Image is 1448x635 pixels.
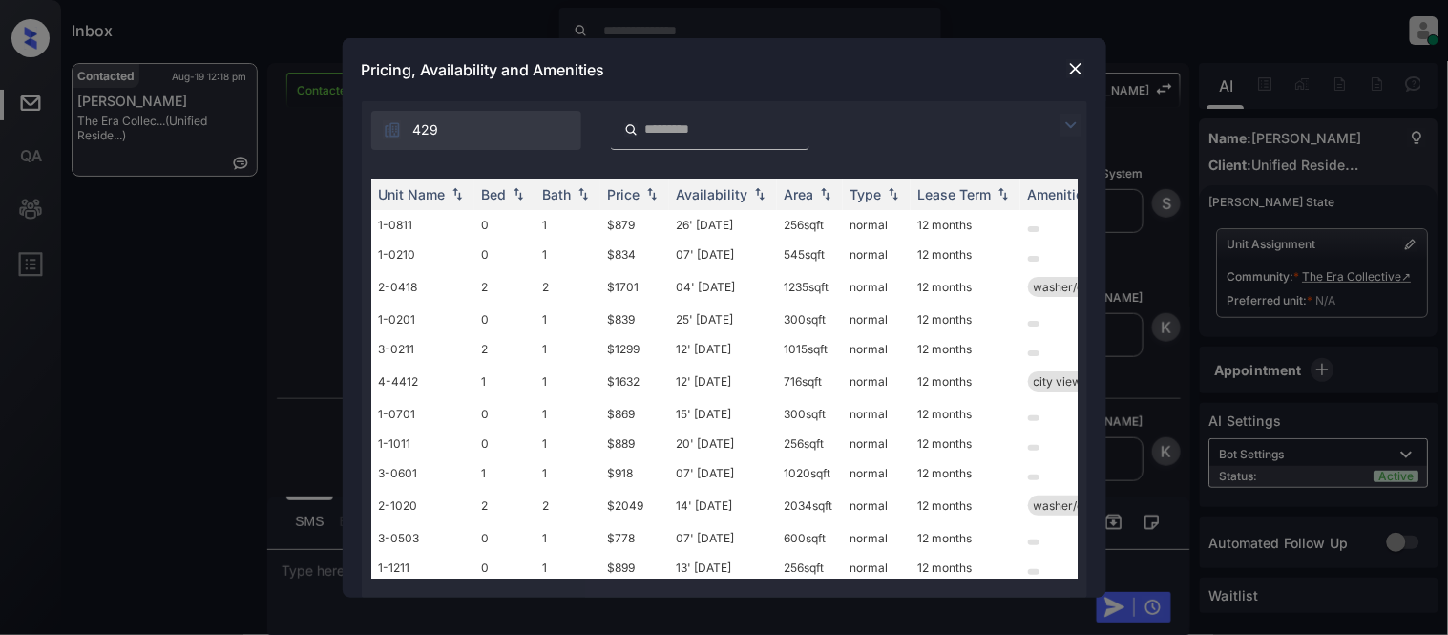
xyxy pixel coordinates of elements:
[777,334,843,364] td: 1015 sqft
[543,186,572,202] div: Bath
[816,187,835,201] img: sorting
[371,399,474,429] td: 1-0701
[574,187,593,201] img: sorting
[535,523,600,553] td: 1
[608,186,640,202] div: Price
[884,187,903,201] img: sorting
[1034,374,1082,389] span: city view
[1034,498,1107,513] span: washer/dryer
[600,305,669,334] td: $839
[535,210,600,240] td: 1
[474,458,535,488] td: 1
[843,269,911,305] td: normal
[1028,186,1092,202] div: Amenities
[600,429,669,458] td: $889
[535,240,600,269] td: 1
[777,210,843,240] td: 256 sqft
[642,187,661,201] img: sorting
[777,429,843,458] td: 256 sqft
[843,429,911,458] td: normal
[448,187,467,201] img: sorting
[669,488,777,523] td: 14' [DATE]
[843,553,911,582] td: normal
[535,399,600,429] td: 1
[535,364,600,399] td: 1
[669,429,777,458] td: 20' [DATE]
[600,240,669,269] td: $834
[509,187,528,201] img: sorting
[379,186,446,202] div: Unit Name
[371,305,474,334] td: 1-0201
[777,364,843,399] td: 716 sqft
[600,488,669,523] td: $2049
[474,488,535,523] td: 2
[371,523,474,553] td: 3-0503
[850,186,882,202] div: Type
[911,523,1020,553] td: 12 months
[911,305,1020,334] td: 12 months
[482,186,507,202] div: Bed
[474,210,535,240] td: 0
[474,334,535,364] td: 2
[371,334,474,364] td: 3-0211
[843,305,911,334] td: normal
[911,334,1020,364] td: 12 months
[669,553,777,582] td: 13' [DATE]
[535,488,600,523] td: 2
[474,429,535,458] td: 0
[371,429,474,458] td: 1-1011
[600,458,669,488] td: $918
[843,488,911,523] td: normal
[669,364,777,399] td: 12' [DATE]
[843,364,911,399] td: normal
[669,334,777,364] td: 12' [DATE]
[911,553,1020,582] td: 12 months
[474,269,535,305] td: 2
[600,399,669,429] td: $869
[474,305,535,334] td: 0
[535,553,600,582] td: 1
[994,187,1013,201] img: sorting
[371,240,474,269] td: 1-0210
[535,305,600,334] td: 1
[777,269,843,305] td: 1235 sqft
[911,240,1020,269] td: 12 months
[843,523,911,553] td: normal
[371,364,474,399] td: 4-4412
[371,269,474,305] td: 2-0418
[777,240,843,269] td: 545 sqft
[843,334,911,364] td: normal
[535,429,600,458] td: 1
[911,399,1020,429] td: 12 months
[677,186,748,202] div: Availability
[371,488,474,523] td: 2-1020
[600,210,669,240] td: $879
[843,458,911,488] td: normal
[669,399,777,429] td: 15' [DATE]
[371,458,474,488] td: 3-0601
[474,364,535,399] td: 1
[918,186,992,202] div: Lease Term
[1034,280,1107,294] span: washer/dryer
[371,210,474,240] td: 1-0811
[911,488,1020,523] td: 12 months
[911,364,1020,399] td: 12 months
[600,269,669,305] td: $1701
[371,553,474,582] td: 1-1211
[911,269,1020,305] td: 12 months
[343,38,1106,101] div: Pricing, Availability and Amenities
[843,399,911,429] td: normal
[474,523,535,553] td: 0
[413,119,439,140] span: 429
[777,553,843,582] td: 256 sqft
[777,488,843,523] td: 2034 sqft
[535,334,600,364] td: 1
[777,458,843,488] td: 1020 sqft
[669,240,777,269] td: 07' [DATE]
[669,458,777,488] td: 07' [DATE]
[474,399,535,429] td: 0
[777,399,843,429] td: 300 sqft
[669,210,777,240] td: 26' [DATE]
[777,305,843,334] td: 300 sqft
[669,269,777,305] td: 04' [DATE]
